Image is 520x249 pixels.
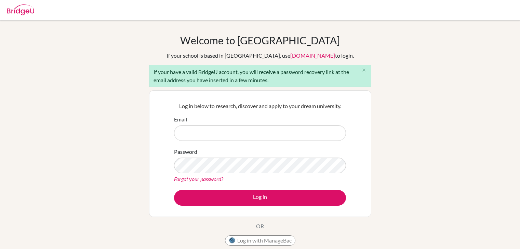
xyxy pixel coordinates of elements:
a: [DOMAIN_NAME] [290,52,335,59]
a: Forgot your password? [174,176,223,182]
p: Log in below to research, discover and apply to your dream university. [174,102,346,110]
img: Bridge-U [7,4,34,15]
div: If your school is based in [GEOGRAPHIC_DATA], use to login. [166,52,354,60]
i: close [361,68,366,73]
button: Close [357,65,371,75]
p: OR [256,222,264,230]
h1: Welcome to [GEOGRAPHIC_DATA] [180,34,340,46]
button: Log in with ManageBac [225,235,295,246]
label: Password [174,148,197,156]
div: If your have a valid BridgeU account, you will receive a password recovery link at the email addr... [149,65,371,87]
button: Log in [174,190,346,206]
label: Email [174,115,187,123]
